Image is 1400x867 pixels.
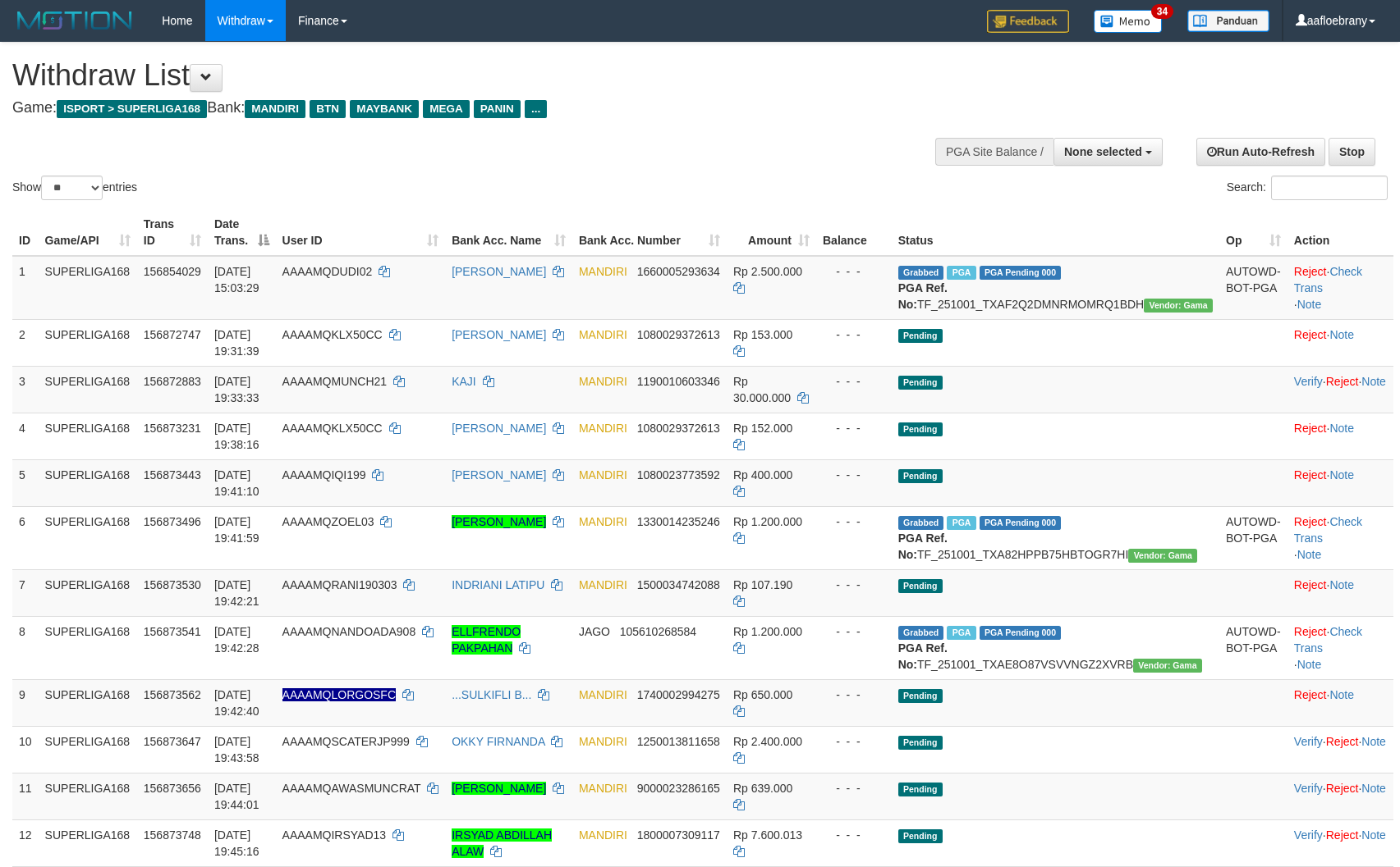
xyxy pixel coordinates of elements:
[144,468,201,481] span: 156873443
[898,829,943,843] span: Pending
[898,329,943,343] span: Pending
[12,209,39,256] th: ID
[579,625,610,638] span: JAGO
[282,422,383,435] span: AAAAMQKLX50CC
[282,828,387,842] span: AAAAMQIRSYAD13
[1294,782,1323,795] a: Verify
[214,688,259,718] span: [DATE] 19:42:40
[980,626,1062,640] span: PGA Pending
[12,8,137,33] img: MOTION_logo.png
[898,376,943,390] span: Pending
[1151,4,1173,19] span: 34
[12,679,39,726] td: 9
[282,782,421,795] span: AAAAMQAWASMUNCRAT
[947,626,975,640] span: Marked by aafchhiseyha
[1219,256,1288,320] td: AUTOWD-BOT-PGA
[823,577,885,593] div: - - -
[733,375,791,404] span: Rp 30.000.000
[12,506,39,569] td: 6
[137,209,208,256] th: Trans ID: activate to sort column ascending
[1326,375,1359,388] a: Reject
[637,422,720,435] span: Copy 1080029372613 to clipboard
[733,625,802,638] span: Rp 1.200.000
[1329,328,1354,341] a: Note
[39,819,137,866] td: SUPERLIGA168
[214,468,259,498] span: [DATE] 19:41:10
[1361,828,1386,842] a: Note
[39,679,137,726] td: SUPERLIGA168
[1288,616,1393,679] td: · ·
[1094,10,1163,33] img: Button%20Memo.svg
[579,735,627,748] span: MANDIRI
[892,256,1219,320] td: TF_251001_TXAF2Q2DMNRMOMRQ1BDH
[423,100,470,118] span: MEGA
[474,100,521,118] span: PANIN
[823,827,885,843] div: - - -
[898,281,948,311] b: PGA Ref. No:
[39,413,137,459] td: SUPERLIGA168
[214,828,259,858] span: [DATE] 19:45:16
[1361,782,1386,795] a: Note
[823,467,885,483] div: - - -
[898,736,943,750] span: Pending
[1297,298,1322,311] a: Note
[1326,782,1359,795] a: Reject
[620,625,696,638] span: Copy 105610268584 to clipboard
[579,422,627,435] span: MANDIRI
[214,578,259,608] span: [DATE] 19:42:21
[823,733,885,750] div: - - -
[1128,549,1197,563] span: Vendor URL: https://trx31.1velocity.biz
[282,578,397,591] span: AAAAMQRANI190303
[1361,735,1386,748] a: Note
[733,735,802,748] span: Rp 2.400.000
[733,828,802,842] span: Rp 7.600.013
[245,100,305,118] span: MANDIRI
[733,265,802,278] span: Rp 2.500.000
[1326,828,1359,842] a: Reject
[1271,176,1388,200] input: Search:
[39,616,137,679] td: SUPERLIGA168
[1294,328,1327,341] a: Reject
[452,625,521,655] a: ELLFRENDO PAKPAHAN
[1294,422,1327,435] a: Reject
[144,328,201,341] span: 156872747
[39,726,137,773] td: SUPERLIGA168
[12,176,137,200] label: Show entries
[12,413,39,459] td: 4
[898,641,948,671] b: PGA Ref. No:
[57,100,207,118] span: ISPORT > SUPERLIGA168
[823,687,885,703] div: - - -
[282,265,373,278] span: AAAAMQDUDI02
[12,569,39,616] td: 7
[39,459,137,506] td: SUPERLIGA168
[733,328,792,341] span: Rp 153.000
[1329,422,1354,435] a: Note
[12,726,39,773] td: 10
[823,373,885,390] div: - - -
[214,735,259,764] span: [DATE] 19:43:58
[144,782,201,795] span: 156873656
[144,625,201,638] span: 156873541
[1288,209,1393,256] th: Action
[282,735,410,748] span: AAAAMQSCATERJP999
[144,265,201,278] span: 156854029
[1294,625,1362,655] a: Check Trans
[579,578,627,591] span: MANDIRI
[637,375,720,388] span: Copy 1190010603346 to clipboard
[898,532,948,561] b: PGA Ref. No:
[12,773,39,819] td: 11
[637,265,720,278] span: Copy 1660005293634 to clipboard
[1288,679,1393,726] td: ·
[733,515,802,528] span: Rp 1.200.000
[637,688,720,701] span: Copy 1740002994275 to clipboard
[12,100,917,116] h4: Game: Bank:
[823,780,885,796] div: - - -
[144,688,201,701] span: 156873562
[39,506,137,569] td: SUPERLIGA168
[637,828,720,842] span: Copy 1800007309117 to clipboard
[276,209,446,256] th: User ID: activate to sort column ascending
[1294,578,1327,591] a: Reject
[39,319,137,366] td: SUPERLIGA168
[452,782,546,795] a: [PERSON_NAME]
[579,515,627,528] span: MANDIRI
